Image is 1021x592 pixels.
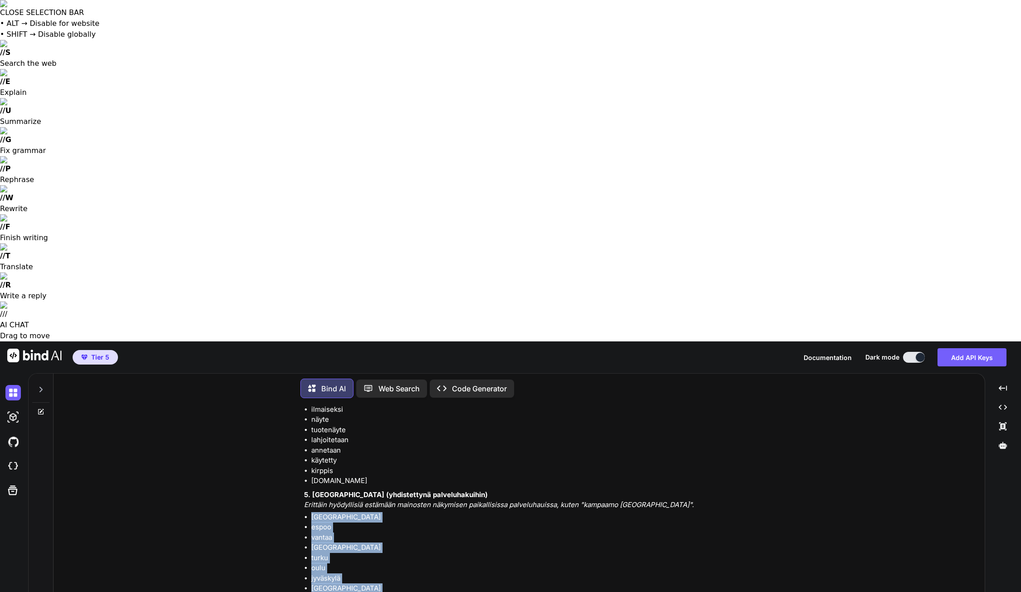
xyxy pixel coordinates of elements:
[311,553,743,563] li: turku
[452,383,507,394] p: Code Generator
[311,563,743,573] li: oulu
[311,512,743,523] li: [GEOGRAPHIC_DATA]
[865,353,899,362] span: Dark mode
[81,355,88,360] img: premium
[5,434,21,449] img: githubDark
[311,522,743,533] li: espoo
[5,459,21,474] img: cloudideIcon
[311,445,743,456] li: annetaan
[311,476,743,486] li: [DOMAIN_NAME]
[5,385,21,400] img: darkChat
[311,466,743,476] li: kirppis
[304,500,694,509] em: Erittäin hyödyllisiä estämään mainosten näkymisen paikallisissa palveluhauissa, kuten "kampaamo [...
[304,490,488,499] strong: 5. [GEOGRAPHIC_DATA] (yhdistettynä palveluhakuihin)
[311,414,743,425] li: näyte
[311,425,743,435] li: tuotenäyte
[5,409,21,425] img: darkAi-studio
[311,405,743,415] li: ilmaiseksi
[73,350,118,365] button: premiumTier 5
[311,533,743,543] li: vantaa
[7,349,62,362] img: Bind AI
[311,573,743,584] li: jyväskylä
[311,455,743,466] li: käytetty
[938,348,1006,366] button: Add API Keys
[804,353,852,362] button: Documentation
[91,353,109,362] span: Tier 5
[311,543,743,553] li: [GEOGRAPHIC_DATA]
[804,354,852,361] span: Documentation
[321,383,346,394] p: Bind AI
[311,435,743,445] li: lahjoitetaan
[378,383,420,394] p: Web Search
